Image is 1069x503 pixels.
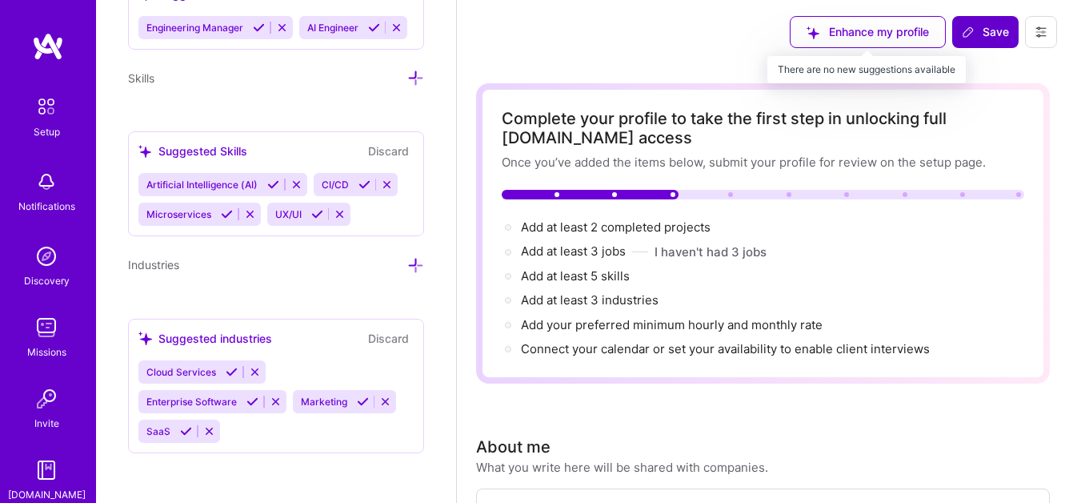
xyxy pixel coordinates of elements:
div: [DOMAIN_NAME] [8,486,86,503]
i: icon SuggestedTeams [138,145,152,159]
span: Add at least 2 completed projects [521,219,711,235]
div: Suggested Skills [138,143,247,159]
div: Notifications [18,198,75,215]
span: Artificial Intelligence (AI) [146,179,258,191]
div: Suggested industries [138,330,272,347]
img: bell [30,166,62,198]
span: Microservices [146,208,211,220]
span: UX/UI [275,208,302,220]
span: AI Engineer [307,22,358,34]
img: discovery [30,240,62,272]
div: What you write here will be shared with companies. [476,459,768,476]
span: CI/CD [322,179,349,191]
span: Engineering Manager [146,22,243,34]
div: Missions [27,344,66,360]
div: Setup [34,123,60,140]
div: About me [476,435,551,459]
i: Accept [253,22,265,34]
i: Reject [381,179,393,191]
span: Skills [128,71,154,85]
span: Connect your calendar or set your availability to enable client interviews [521,341,930,356]
i: Accept [368,22,380,34]
i: Reject [276,22,288,34]
span: Add at least 3 jobs [521,243,626,259]
i: Accept [267,179,279,191]
span: Add at least 5 skills [521,268,630,284]
i: Accept [358,179,370,191]
button: Discard [363,142,414,160]
i: Reject [390,22,402,34]
span: Enterprise Software [146,396,237,408]
button: Save [952,16,1019,48]
i: Reject [244,208,256,220]
div: Once you’ve added the items below, submit your profile for review on the setup page. [502,154,1024,171]
i: Accept [221,208,233,220]
span: Marketing [301,396,347,408]
div: Invite [34,415,59,432]
i: Accept [311,208,323,220]
i: Reject [203,425,215,437]
span: SaaS [146,425,170,437]
span: Add at least 3 industries [521,292,659,308]
i: Reject [334,208,346,220]
img: logo [32,32,64,61]
div: Complete your profile to take the first step in unlocking full [DOMAIN_NAME] access [502,109,1024,147]
i: icon SuggestedTeams [138,332,152,345]
img: setup [30,90,63,123]
i: Reject [270,396,282,408]
span: Cloud Services [146,366,216,378]
i: Accept [246,396,258,408]
img: guide book [30,454,62,486]
span: Industries [128,258,179,272]
i: Reject [379,396,391,408]
button: Discard [363,329,414,348]
span: Save [962,24,1009,40]
i: Reject [249,366,261,378]
button: I haven't had 3 jobs [655,243,767,260]
i: Accept [180,425,192,437]
i: Reject [290,179,302,191]
i: Accept [226,366,238,378]
img: Invite [30,383,62,415]
i: Accept [357,396,369,408]
div: Discovery [24,272,70,289]
span: Add your preferred minimum hourly and monthly rate [521,317,823,332]
img: teamwork [30,312,62,344]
